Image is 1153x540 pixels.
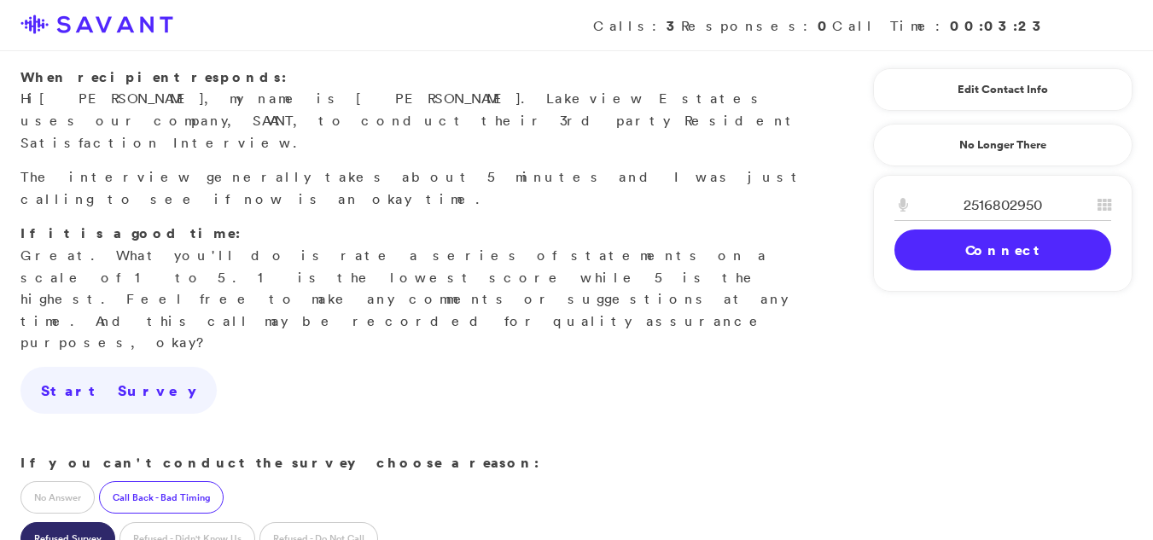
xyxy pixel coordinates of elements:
[20,481,95,514] label: No Answer
[894,229,1111,270] a: Connect
[20,67,808,154] p: Hi , my name is [PERSON_NAME]. Lakeview Estates uses our company, SAVANT, to conduct their 3rd pa...
[818,16,832,35] strong: 0
[20,223,808,354] p: Great. What you'll do is rate a series of statements on a scale of 1 to 5. 1 is the lowest score ...
[20,367,217,415] a: Start Survey
[99,481,224,514] label: Call Back - Bad Timing
[894,76,1111,103] a: Edit Contact Info
[667,16,681,35] strong: 3
[20,67,287,86] strong: When recipient responds:
[20,224,241,242] strong: If it is a good time:
[873,124,1133,166] a: No Longer There
[950,16,1047,35] strong: 00:03:23
[39,90,204,107] span: [PERSON_NAME]
[20,166,808,210] p: The interview generally takes about 5 minutes and I was just calling to see if now is an okay time.
[20,453,539,472] strong: If you can't conduct the survey choose a reason:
